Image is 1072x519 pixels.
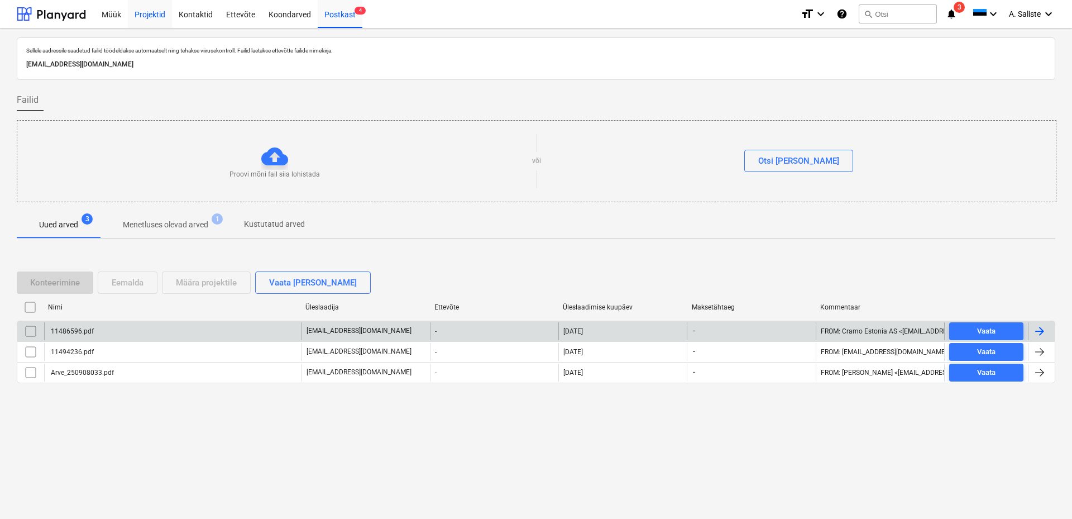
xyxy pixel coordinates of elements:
[212,213,223,225] span: 1
[859,4,937,23] button: Otsi
[814,7,827,21] i: keyboard_arrow_down
[244,218,305,230] p: Kustutatud arved
[123,219,208,231] p: Menetluses olevad arved
[255,272,371,294] button: Vaata [PERSON_NAME]
[430,364,558,382] div: -
[26,47,1046,54] p: Sellele aadressile saadetud failid töödeldakse automaatselt ning tehakse viirusekontroll. Failid ...
[949,322,1023,340] button: Vaata
[977,346,996,359] div: Vaata
[977,325,996,338] div: Vaata
[563,369,583,377] div: [DATE]
[49,348,94,356] div: 11494236.pdf
[836,7,848,21] i: Abikeskus
[692,303,812,311] div: Maksetähtaeg
[946,7,957,21] i: notifications
[692,326,696,336] span: -
[307,326,411,336] p: [EMAIL_ADDRESS][DOMAIN_NAME]
[744,150,853,172] button: Otsi [PERSON_NAME]
[1016,465,1072,519] iframe: Chat Widget
[864,9,873,18] span: search
[949,364,1023,382] button: Vaata
[26,59,1046,70] p: [EMAIL_ADDRESS][DOMAIN_NAME]
[430,343,558,361] div: -
[307,347,411,356] p: [EMAIL_ADDRESS][DOMAIN_NAME]
[430,322,558,340] div: -
[49,327,94,335] div: 11486596.pdf
[977,366,996,379] div: Vaata
[692,347,696,356] span: -
[17,93,39,107] span: Failid
[954,2,965,13] span: 3
[305,303,425,311] div: Üleslaadija
[949,343,1023,361] button: Vaata
[269,275,357,290] div: Vaata [PERSON_NAME]
[39,219,78,231] p: Uued arved
[987,7,1000,21] i: keyboard_arrow_down
[758,154,839,168] div: Otsi [PERSON_NAME]
[49,369,114,377] div: Arve_250908033.pdf
[1009,9,1041,18] span: A. Saliste
[307,368,411,377] p: [EMAIL_ADDRESS][DOMAIN_NAME]
[563,303,683,311] div: Üleslaadimise kuupäev
[801,7,814,21] i: format_size
[48,303,296,311] div: Nimi
[229,170,320,179] p: Proovi mõni fail siia lohistada
[820,303,940,311] div: Kommentaar
[532,156,541,166] p: või
[563,348,583,356] div: [DATE]
[563,327,583,335] div: [DATE]
[82,213,93,225] span: 3
[17,120,1056,202] div: Proovi mõni fail siia lohistadavõiOtsi [PERSON_NAME]
[1042,7,1055,21] i: keyboard_arrow_down
[355,7,366,15] span: 4
[692,368,696,377] span: -
[434,303,554,311] div: Ettevõte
